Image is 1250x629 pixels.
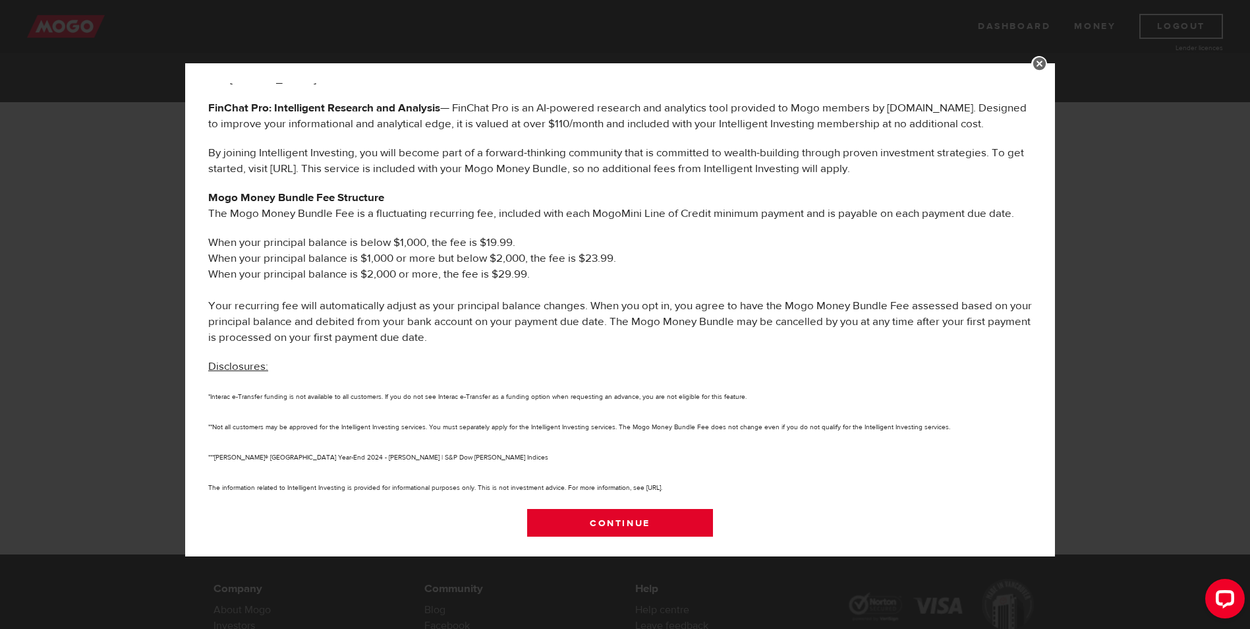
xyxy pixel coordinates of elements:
[208,145,1032,177] p: By joining Intelligent Investing, you will become part of a forward-thinking community that is co...
[208,453,548,462] small: ***[PERSON_NAME]® [GEOGRAPHIC_DATA] Year-End 2024 - [PERSON_NAME] | S&P Dow [PERSON_NAME] Indices
[208,423,950,431] small: **Not all customers may be approved for the Intelligent Investing services. You must separately a...
[208,235,1032,251] li: When your principal balance is below $1,000, the fee is $19.99.
[208,359,268,374] u: Disclosures:
[208,101,440,115] b: FinChat Pro: Intelligent Research and Analysis
[208,392,747,401] small: *Interac e-Transfer funding is not available to all customers. If you do not see Interac e-Transf...
[1195,574,1250,629] iframe: LiveChat chat widget
[527,509,714,537] a: Continue
[208,100,1032,132] p: — FinChat Pro is an AI-powered research and analytics tool provided to Mogo members by [DOMAIN_NA...
[208,251,1032,266] li: When your principal balance is $1,000 or more but below $2,000, the fee is $23.99.
[208,191,384,205] b: Mogo Money Bundle Fee Structure
[208,483,662,492] small: The information related to Intelligent Investing is provided for informational purposes only. Thi...
[208,298,1032,345] p: Your recurring fee will automatically adjust as your principal balance changes. When you opt in, ...
[208,266,1032,298] li: When your principal balance is $2,000 or more, the fee is $29.99.
[208,190,1032,222] p: The Mogo Money Bundle Fee is a fluctuating recurring fee, included with each MogoMini Line of Cre...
